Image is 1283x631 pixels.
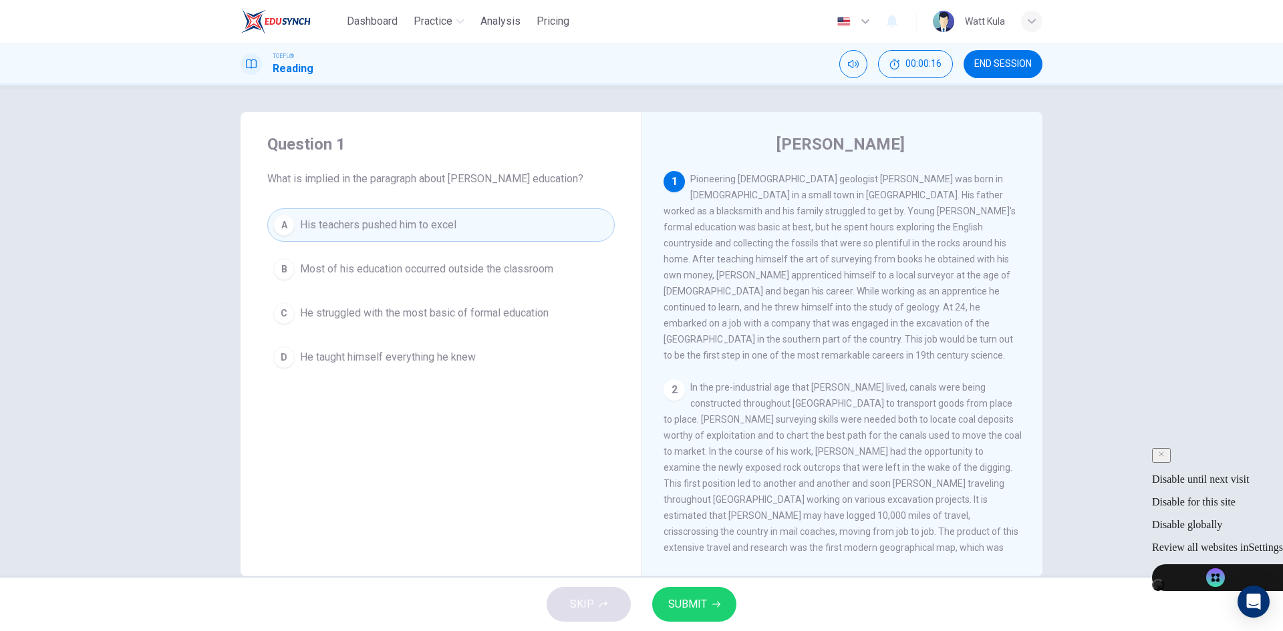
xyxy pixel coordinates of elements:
[347,13,398,29] span: Dashboard
[300,261,553,277] span: Most of his education occurred outside the classroom
[664,382,1022,601] span: In the pre-industrial age that [PERSON_NAME] lived, canals were being constructed throughout [GEO...
[273,61,313,77] h1: Reading
[267,296,615,330] button: CHe struggled with the most basic of formal education
[267,252,615,286] button: BMost of his education occurred outside the classroom
[241,8,341,35] a: EduSynch logo
[1238,586,1270,618] div: Open Intercom Messenger
[664,174,1016,361] span: Pioneering [DEMOGRAPHIC_DATA] geologist [PERSON_NAME] was born in [DEMOGRAPHIC_DATA] in a small t...
[273,302,295,324] div: C
[241,8,311,35] img: EduSynch logo
[839,50,867,78] div: Mute
[531,9,575,33] button: Pricing
[475,9,526,33] button: Analysis
[878,50,953,78] button: 00:00:16
[664,379,685,401] div: 2
[974,59,1032,69] span: END SESSION
[668,595,707,614] span: SUBMIT
[776,134,905,155] h4: [PERSON_NAME]
[300,305,549,321] span: He struggled with the most basic of formal education
[273,51,294,61] span: TOEFL®
[480,13,521,29] span: Analysis
[300,349,476,365] span: He taught himself everything he knew
[267,341,615,374] button: DHe taught himself everything he knew
[652,587,736,622] button: SUBMIT
[300,217,456,233] span: His teachers pushed him to excel
[273,347,295,368] div: D
[878,50,953,78] div: Hide
[964,50,1042,78] button: END SESSION
[267,208,615,242] button: AHis teachers pushed him to excel
[273,214,295,236] div: A
[537,13,569,29] span: Pricing
[273,258,295,280] div: B
[965,13,1005,29] div: Watt Kula
[267,134,615,155] h4: Question 1
[414,13,452,29] span: Practice
[408,9,470,33] button: Practice
[835,17,852,27] img: en
[905,59,942,69] span: 00:00:16
[341,9,403,33] button: Dashboard
[267,171,615,187] span: What is implied in the paragraph about [PERSON_NAME] education?
[933,11,954,32] img: Profile picture
[664,171,685,192] div: 1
